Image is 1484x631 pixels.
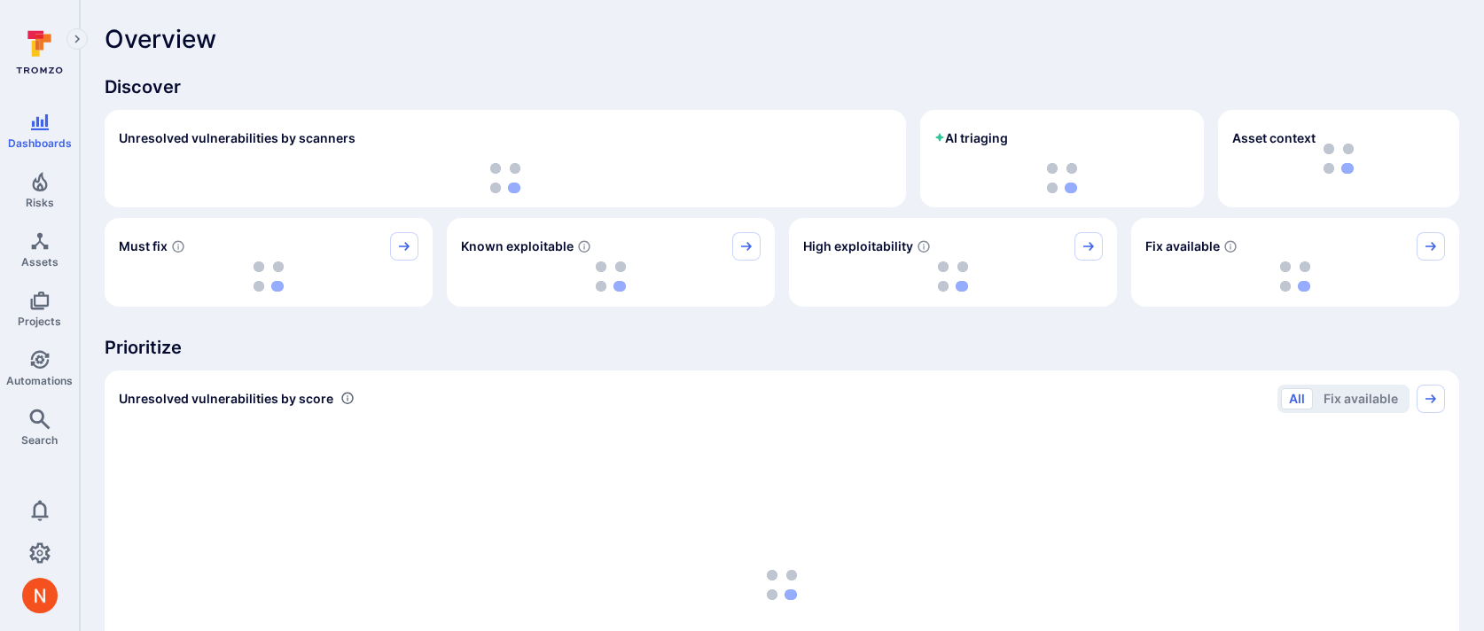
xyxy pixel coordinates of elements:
div: loading spinner [934,163,1190,193]
div: loading spinner [803,261,1103,292]
button: Expand navigation menu [66,28,88,50]
span: Dashboards [8,136,72,150]
div: Known exploitable [447,218,775,307]
div: Number of vulnerabilities in status 'Open' 'Triaged' and 'In process' grouped by score [340,389,355,408]
div: loading spinner [461,261,761,292]
img: Loading... [1047,163,1077,193]
span: Overview [105,25,216,53]
button: Fix available [1316,388,1406,409]
div: High exploitability [789,218,1117,307]
span: Asset context [1232,129,1316,147]
h2: Unresolved vulnerabilities by scanners [119,129,355,147]
div: Fix available [1131,218,1459,307]
span: High exploitability [803,238,913,255]
img: ACg8ocIprwjrgDQnDsNSk9Ghn5p5-B8DpAKWoJ5Gi9syOE4K59tr4Q=s96-c [22,578,58,613]
img: Loading... [596,261,626,292]
div: loading spinner [1145,261,1445,292]
span: Search [21,433,58,447]
h2: AI triaging [934,129,1008,147]
svg: Confirmed exploitable by KEV [577,239,591,253]
img: Loading... [938,261,968,292]
span: Prioritize [105,335,1459,360]
span: Automations [6,374,73,387]
span: Known exploitable [461,238,574,255]
div: loading spinner [119,163,892,193]
svg: EPSS score ≥ 0.7 [917,239,931,253]
span: Unresolved vulnerabilities by score [119,390,333,408]
img: Loading... [767,570,797,600]
span: Discover [105,74,1459,99]
div: loading spinner [119,261,418,292]
span: Must fix [119,238,168,255]
i: Expand navigation menu [71,32,83,47]
div: Must fix [105,218,433,307]
svg: Vulnerabilities with fix available [1223,239,1238,253]
svg: Risk score >=40 , missed SLA [171,239,185,253]
img: Loading... [490,163,520,193]
span: Risks [26,196,54,209]
div: Neeren Patki [22,578,58,613]
button: All [1281,388,1313,409]
span: Projects [18,315,61,328]
img: Loading... [254,261,284,292]
span: Fix available [1145,238,1220,255]
img: Loading... [1280,261,1310,292]
span: Assets [21,255,59,269]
